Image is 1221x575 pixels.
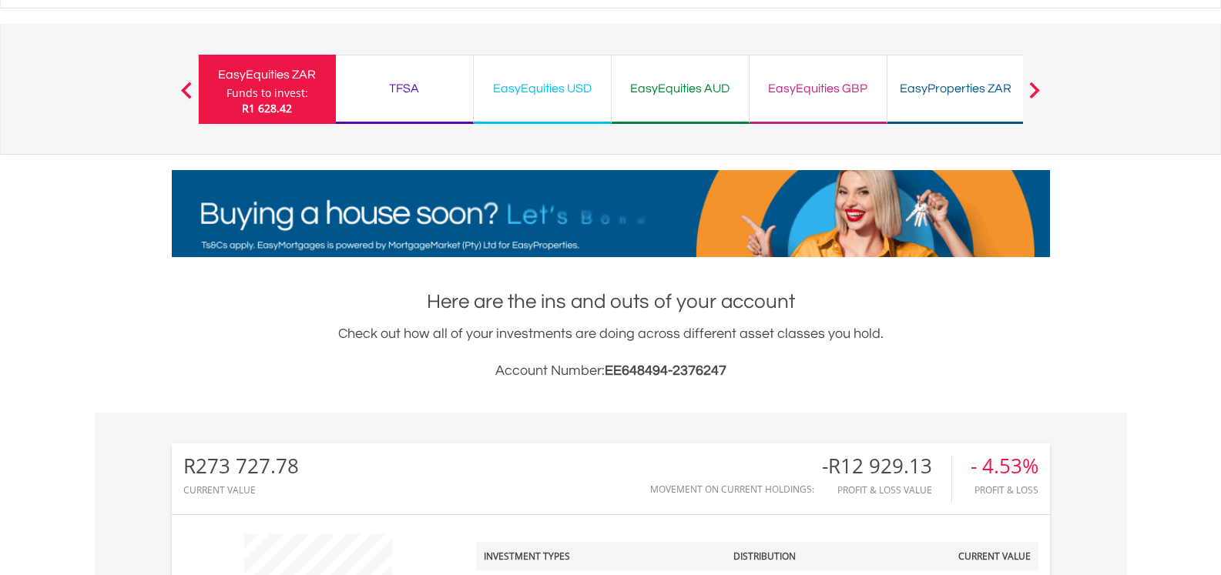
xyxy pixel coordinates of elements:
h1: Here are the ins and outs of your account [172,288,1050,316]
th: Investment Types [476,542,663,570]
button: Next [1019,89,1050,105]
button: Previous [171,89,202,105]
div: Funds to invest: [226,85,308,101]
img: EasyMortage Promotion Banner [172,170,1050,257]
div: Profit & Loss [971,485,1038,495]
div: CURRENT VALUE [183,485,299,495]
div: EasyEquities GBP [759,78,877,99]
div: -R12 929.13 [822,455,951,477]
div: EasyEquities AUD [621,78,740,99]
div: TFSA [345,78,464,99]
div: - 4.53% [971,455,1038,477]
div: EasyProperties ZAR [897,78,1015,99]
div: EasyEquities ZAR [208,64,327,85]
div: R273 727.78 [183,455,299,477]
div: Profit & Loss Value [822,485,951,495]
div: EasyEquities USD [483,78,602,99]
div: Distribution [733,550,796,563]
span: EE648494-2376247 [605,363,726,378]
th: Current Value [897,542,1038,570]
div: Check out how all of your investments are doing across different asset classes you hold. [172,323,1050,382]
span: R1 628.42 [242,101,292,115]
div: Movement on Current Holdings: [650,484,814,494]
h3: Account Number: [172,360,1050,382]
